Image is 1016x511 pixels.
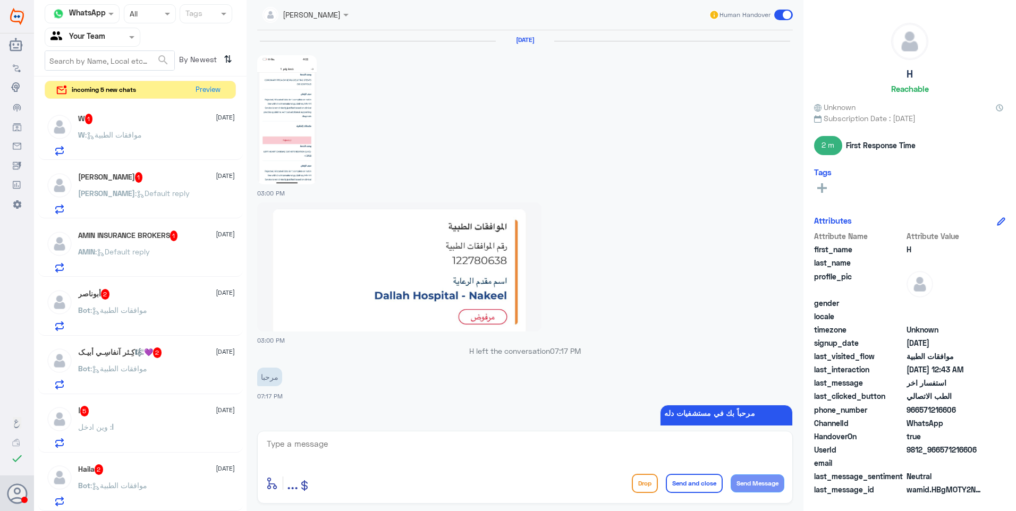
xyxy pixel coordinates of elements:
[814,351,904,362] span: last_visited_flow
[170,231,178,241] span: 1
[907,404,984,415] span: 966571216606
[175,50,219,72] span: By Newest
[846,140,916,151] span: First Response Time
[46,464,73,491] img: defaultAdmin.png
[814,404,904,415] span: phone_number
[184,7,202,21] div: Tags
[907,311,984,322] span: null
[814,257,904,268] span: last_name
[45,51,174,70] input: Search by Name, Local etc…
[46,172,73,199] img: defaultAdmin.png
[907,377,984,388] span: استفسار اخر
[78,130,85,139] span: W
[85,130,142,139] span: : موافقات الطبية
[224,50,232,68] i: ⇅
[72,85,136,95] span: incoming 5 new chats
[78,481,90,490] span: Bot
[216,229,235,239] span: [DATE]
[78,231,178,241] h5: AMIN INSURANCE BROKERS
[95,464,104,475] span: 2
[907,297,984,309] span: null
[46,231,73,257] img: defaultAdmin.png
[814,457,904,469] span: email
[191,81,225,99] button: Preview
[287,471,298,495] button: ...
[814,231,904,242] span: Attribute Name
[814,337,904,348] span: signup_date
[814,364,904,375] span: last_interaction
[78,289,110,300] h5: أبوناصر
[46,289,73,316] img: defaultAdmin.png
[78,347,162,358] h5: كِـثر آنفاسِـي أبيـک🎼💜
[814,271,904,295] span: profile_pic
[216,405,235,415] span: [DATE]
[85,114,93,124] span: 1
[78,305,90,314] span: Bot
[814,484,904,495] span: last_message_id
[11,452,23,465] i: check
[90,305,147,314] span: : موافقات الطبية
[257,190,285,197] span: 03:00 PM
[907,364,984,375] span: 2025-09-21T21:43:47.712Z
[907,484,984,495] span: wamid.HBgMOTY2NTcxMjE2NjA2FQIAEhgUM0FDNEMyN0Q2RUU2QkJDRDI0MUMA
[496,36,554,44] h6: [DATE]
[46,406,73,432] img: defaultAdmin.png
[814,377,904,388] span: last_message
[10,8,24,25] img: Widebot Logo
[216,113,235,122] span: [DATE]
[50,6,66,22] img: whatsapp.png
[78,247,95,256] span: AMIN
[7,483,27,504] button: Avatar
[90,481,147,490] span: : موافقات الطبية
[157,54,170,66] span: search
[216,464,235,473] span: [DATE]
[814,418,904,429] span: ChannelId
[907,471,984,482] span: 0
[80,406,89,416] span: 5
[814,471,904,482] span: last_message_sentiment
[907,431,984,442] span: true
[814,324,904,335] span: timezone
[907,351,984,362] span: موافقات الطبية
[907,418,984,429] span: 2
[907,271,933,297] img: defaultAdmin.png
[78,364,90,373] span: Bot
[50,29,66,45] img: yourTeam.svg
[112,422,114,431] span: ا
[719,10,771,20] span: Human Handover
[907,457,984,469] span: null
[891,84,929,93] h6: Reachable
[814,136,842,155] span: 2 m
[814,431,904,442] span: HandoverOn
[814,311,904,322] span: locale
[814,101,856,113] span: Unknown
[46,347,73,374] img: defaultAdmin.png
[907,231,984,242] span: Attribute Value
[78,406,89,416] h5: ا
[216,171,235,181] span: [DATE]
[907,324,984,335] span: Unknown
[666,474,723,493] button: Send and close
[135,172,143,183] span: 1
[153,347,162,358] span: 2
[257,368,282,386] p: 21/9/2025, 7:17 PM
[814,244,904,255] span: first_name
[907,337,984,348] span: 2025-09-21T21:42:08.683Z
[907,444,984,455] span: 9812_966571216606
[46,114,73,140] img: defaultAdmin.png
[216,288,235,297] span: [DATE]
[95,247,150,256] span: : Default reply
[216,347,235,356] span: [DATE]
[814,444,904,455] span: UserId
[257,202,541,331] img: 1834032923859556.jpg
[257,345,793,356] p: H left the conversation
[78,422,112,431] span: : وين ادخل
[664,409,789,418] span: مرحباً بك في مستشفيات دله
[157,52,170,69] button: search
[892,23,928,59] img: defaultAdmin.png
[814,113,1005,124] span: Subscription Date : [DATE]
[907,68,913,80] h5: H
[257,393,283,399] span: 07:17 PM
[287,473,298,492] span: ...
[731,474,784,492] button: Send Message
